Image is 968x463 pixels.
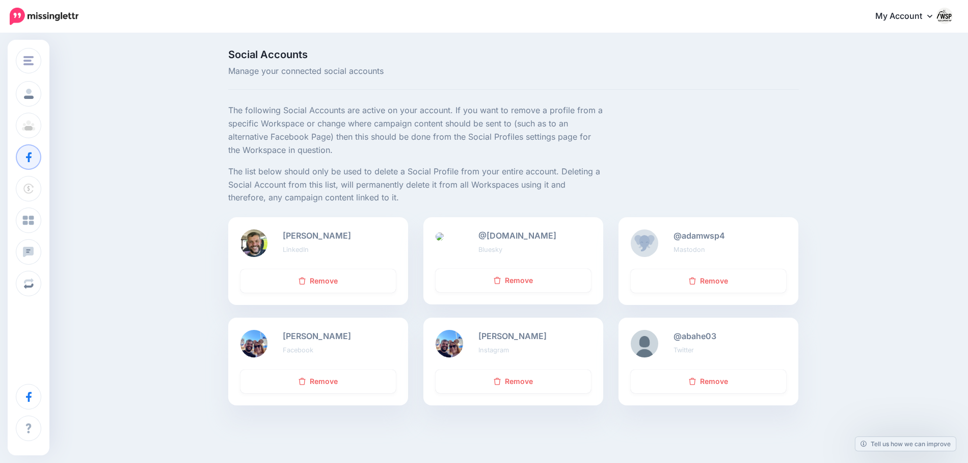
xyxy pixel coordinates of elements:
[228,165,604,205] p: The list below should only be used to delete a Social Profile from your entire account. Deleting ...
[228,49,604,60] span: Social Accounts
[283,230,351,241] b: [PERSON_NAME]
[283,331,351,341] b: [PERSON_NAME]
[865,4,953,29] a: My Account
[631,229,658,257] img: missing-88826.png
[436,370,591,393] a: Remove
[478,246,502,253] small: Bluesky
[436,330,463,357] img: .png-88810
[228,104,604,157] p: The following Social Accounts are active on your account. If you want to remove a profile from a ...
[674,230,725,241] b: @adamwsp4
[674,246,705,253] small: Mastodon
[478,346,509,354] small: Instagram
[10,8,78,25] img: Missinglettr
[674,331,716,341] b: @abahe03
[240,269,396,293] a: Remove
[283,246,309,253] small: LinkedIn
[631,370,786,393] a: Remove
[674,346,694,354] small: Twitter
[478,230,556,241] b: @[DOMAIN_NAME]
[478,331,547,341] b: [PERSON_NAME]
[240,370,396,393] a: Remove
[631,330,658,357] img: default_profile-88825.png
[855,437,956,451] a: Tell us how we can improve
[228,65,604,78] span: Manage your connected social accounts
[240,330,268,357] img: .png-88809
[283,346,313,354] small: Facebook
[436,269,591,292] a: Remove
[240,229,268,257] img: 1748492790208-88817.png
[631,269,786,293] a: Remove
[23,56,34,65] img: menu.png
